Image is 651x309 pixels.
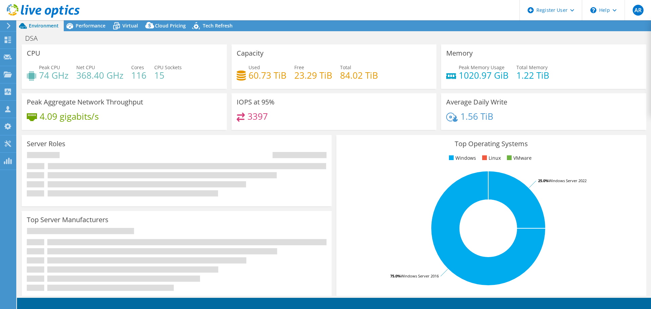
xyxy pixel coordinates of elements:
span: Tech Refresh [203,22,233,29]
h3: Server Roles [27,140,65,148]
h4: 3397 [248,113,268,120]
h4: 1020.97 GiB [459,72,509,79]
tspan: Windows Server 2016 [401,273,439,278]
h4: 116 [131,72,146,79]
span: Peak CPU [39,64,60,71]
h3: Capacity [237,50,263,57]
tspan: 75.0% [390,273,401,278]
span: Free [294,64,304,71]
span: Peak Memory Usage [459,64,505,71]
h3: Top Server Manufacturers [27,216,108,224]
span: Cloud Pricing [155,22,186,29]
span: Performance [76,22,105,29]
span: AR [633,5,644,16]
h4: 60.73 TiB [249,72,287,79]
h1: DSA [22,35,48,42]
tspan: Windows Server 2022 [549,178,587,183]
span: Cores [131,64,144,71]
h4: 1.56 TiB [460,113,493,120]
h4: 84.02 TiB [340,72,378,79]
span: Total [340,64,351,71]
h4: 74 GHz [39,72,68,79]
li: Linux [480,154,501,162]
h3: Peak Aggregate Network Throughput [27,98,143,106]
tspan: 25.0% [538,178,549,183]
h3: IOPS at 95% [237,98,275,106]
h4: 23.29 TiB [294,72,332,79]
h3: Memory [446,50,473,57]
li: VMware [505,154,532,162]
h4: 368.40 GHz [76,72,123,79]
span: Net CPU [76,64,95,71]
h4: 15 [154,72,182,79]
span: Used [249,64,260,71]
span: Total Memory [516,64,548,71]
span: CPU Sockets [154,64,182,71]
h3: CPU [27,50,40,57]
h3: Top Operating Systems [341,140,641,148]
span: Environment [29,22,59,29]
h4: 4.09 gigabits/s [40,113,99,120]
li: Windows [447,154,476,162]
span: Virtual [122,22,138,29]
svg: \n [590,7,596,13]
h3: Average Daily Write [446,98,507,106]
h4: 1.22 TiB [516,72,549,79]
